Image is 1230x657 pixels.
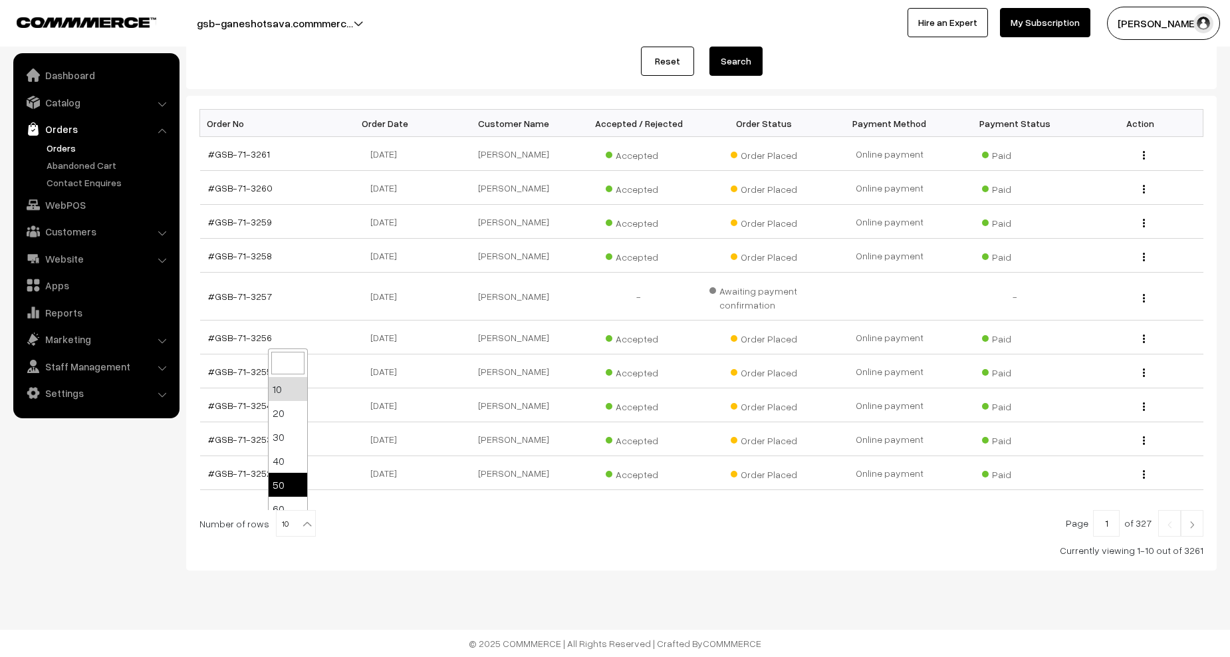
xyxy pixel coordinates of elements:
span: Paid [982,328,1048,346]
span: Awaiting payment confirmation [709,281,819,312]
button: Search [709,47,763,76]
td: [DATE] [325,321,451,354]
span: Accepted [606,396,672,414]
td: [PERSON_NAME] [451,239,576,273]
span: Paid [982,247,1048,264]
img: user [1193,13,1213,33]
span: Accepted [606,362,672,380]
a: Apps [17,273,175,297]
td: [DATE] [325,456,451,490]
span: Accepted [606,179,672,196]
a: Website [17,247,175,271]
td: Online payment [827,205,953,239]
span: of 327 [1124,517,1152,529]
td: [PERSON_NAME] [451,422,576,456]
a: #GSB-71-3252 [208,467,272,479]
span: Order Placed [731,396,797,414]
td: [DATE] [325,171,451,205]
div: Currently viewing 1-10 out of 3261 [199,543,1203,557]
a: #GSB-71-3258 [208,250,272,261]
a: Contact Enquires [43,176,175,190]
a: Reports [17,301,175,325]
th: Payment Method [827,110,953,137]
span: Order Placed [731,145,797,162]
button: [PERSON_NAME] [1107,7,1220,40]
span: Accepted [606,430,672,448]
span: Accepted [606,464,672,481]
td: [DATE] [325,354,451,388]
li: 50 [269,473,307,497]
td: Online payment [827,239,953,273]
a: COMMMERCE [17,13,133,29]
a: Dashboard [17,63,175,87]
th: Customer Name [451,110,576,137]
span: Paid [982,430,1048,448]
li: 20 [269,401,307,425]
a: COMMMERCE [703,638,761,649]
span: Accepted [606,328,672,346]
a: Marketing [17,327,175,351]
img: Menu [1143,253,1145,261]
span: Order Placed [731,464,797,481]
li: 40 [269,449,307,473]
img: Menu [1143,219,1145,227]
li: 60 [269,497,307,521]
span: Number of rows [199,517,269,531]
td: [DATE] [325,239,451,273]
td: [DATE] [325,137,451,171]
a: Hire an Expert [908,8,988,37]
td: - [952,273,1078,321]
span: 10 [277,511,315,537]
img: Left [1164,521,1175,529]
span: Page [1066,517,1088,529]
td: [PERSON_NAME] [451,137,576,171]
img: Menu [1143,470,1145,479]
td: [DATE] [325,273,451,321]
th: Order No [200,110,326,137]
th: Order Date [325,110,451,137]
a: #GSB-71-3257 [208,291,272,302]
td: [DATE] [325,205,451,239]
td: [PERSON_NAME] [451,321,576,354]
a: #GSB-71-3253 [208,434,272,445]
a: #GSB-71-3255 [208,366,272,377]
a: #GSB-71-3260 [208,182,273,194]
th: Action [1078,110,1203,137]
a: #GSB-71-3254 [208,400,272,411]
td: [PERSON_NAME] [451,205,576,239]
span: Order Placed [731,247,797,264]
img: Menu [1143,368,1145,377]
span: Accepted [606,145,672,162]
a: Orders [43,141,175,155]
img: Menu [1143,334,1145,343]
img: Menu [1143,151,1145,160]
a: Customers [17,219,175,243]
td: [DATE] [325,388,451,422]
td: - [576,273,701,321]
a: My Subscription [1000,8,1090,37]
th: Payment Status [952,110,1078,137]
span: Paid [982,464,1048,481]
td: Online payment [827,456,953,490]
span: Accepted [606,213,672,230]
th: Order Status [701,110,827,137]
span: Order Placed [731,213,797,230]
td: [PERSON_NAME] [451,171,576,205]
a: Staff Management [17,354,175,378]
a: WebPOS [17,193,175,217]
a: Catalog [17,90,175,114]
img: COMMMERCE [17,17,156,27]
td: Online payment [827,171,953,205]
a: #GSB-71-3261 [208,148,270,160]
button: gsb-ganeshotsava.commmerc… [150,7,400,40]
td: [PERSON_NAME] [451,456,576,490]
a: Settings [17,381,175,405]
span: Order Placed [731,430,797,448]
li: 30 [269,425,307,449]
li: 10 [269,377,307,401]
span: Order Placed [731,362,797,380]
img: Right [1186,521,1198,529]
td: Online payment [827,321,953,354]
td: Online payment [827,137,953,171]
span: Paid [982,145,1048,162]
